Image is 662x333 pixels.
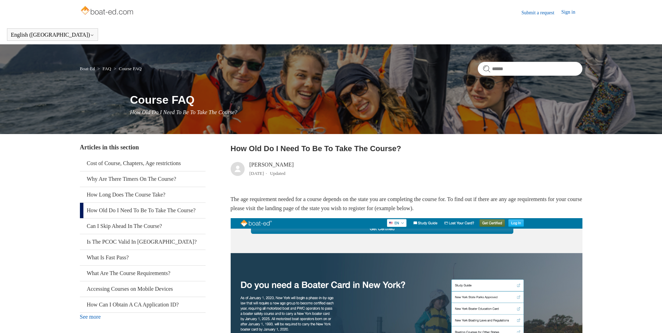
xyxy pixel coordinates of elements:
li: FAQ [96,66,112,71]
img: Boat-Ed Help Center home page [80,4,135,18]
time: 05/14/2024, 14:09 [250,171,264,176]
div: [PERSON_NAME] [250,161,294,177]
a: Can I Skip Ahead In The Course? [80,219,206,234]
li: Course FAQ [112,66,142,71]
a: Boat-Ed [80,66,95,71]
a: What Are The Course Requirements? [80,266,206,281]
span: Articles in this section [80,144,139,151]
a: How Can I Obtain A CA Application ID? [80,297,206,312]
a: Why Are There Timers On The Course? [80,171,206,187]
h2: How Old Do I Need To Be To Take The Course? [231,143,582,154]
div: Live chat [639,310,657,328]
a: See more [80,314,101,320]
li: Boat-Ed [80,66,96,71]
a: How Long Does The Course Take? [80,187,206,202]
a: Is The PCOC Valid In [GEOGRAPHIC_DATA]? [80,234,206,250]
a: Course FAQ [119,66,142,71]
button: English ([GEOGRAPHIC_DATA]) [11,32,94,38]
input: Search [478,62,582,76]
a: Sign in [561,8,582,17]
a: Submit a request [521,9,561,16]
p: The age requirement needed for a course depends on the state you are completing the course for. T... [231,195,582,213]
a: How Old Do I Need To Be To Take The Course? [80,203,206,218]
a: FAQ [103,66,111,71]
a: Cost of Course, Chapters, Age restrictions [80,156,206,171]
a: What Is Fast Pass? [80,250,206,265]
li: Updated [270,171,285,176]
h1: Course FAQ [130,91,582,108]
span: How Old Do I Need To Be To Take The Course? [130,109,238,115]
a: Accessing Courses on Mobile Devices [80,281,206,297]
